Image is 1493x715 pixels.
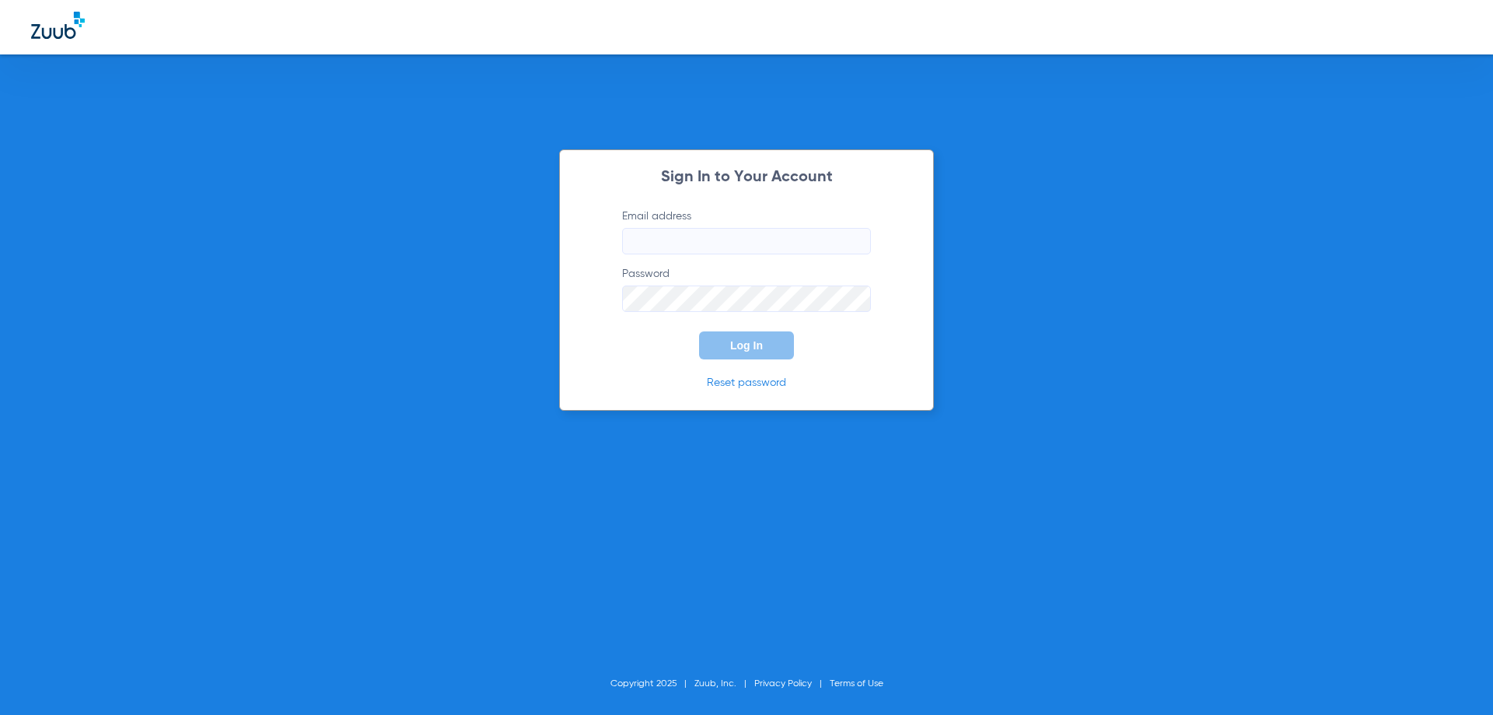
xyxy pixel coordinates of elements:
a: Reset password [707,377,786,388]
label: Email address [622,209,871,254]
img: Zuub Logo [31,12,85,39]
span: Log In [730,339,763,352]
h2: Sign In to Your Account [599,170,894,185]
a: Privacy Policy [754,679,812,689]
li: Zuub, Inc. [694,676,754,692]
li: Copyright 2025 [610,676,694,692]
label: Password [622,266,871,312]
input: Password [622,286,871,312]
a: Terms of Use [830,679,883,689]
button: Log In [699,331,794,359]
input: Email address [622,228,871,254]
iframe: Chat Widget [1415,640,1493,715]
